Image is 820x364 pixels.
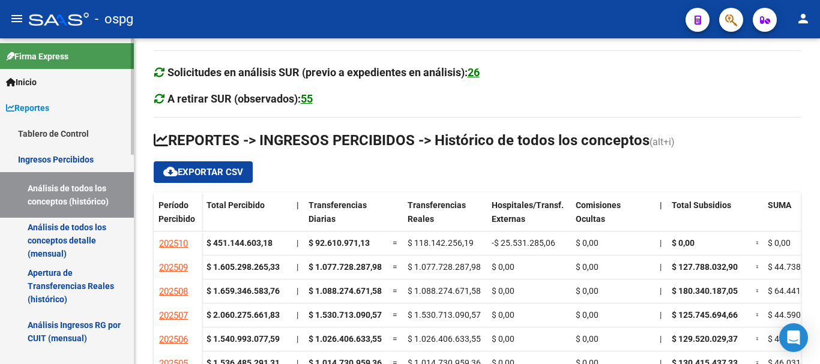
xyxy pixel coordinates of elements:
span: $ 0,00 [576,310,598,320]
span: $ 1.077.728.287,98 [309,262,382,272]
span: 202509 [159,262,188,273]
datatable-header-cell: | [292,192,304,243]
button: Exportar CSV [154,161,253,183]
span: 202510 [159,238,188,249]
span: $ 1.077.728.287,98 [408,262,481,272]
span: = [393,238,397,248]
span: | [297,262,298,272]
span: $ 0,00 [768,238,791,248]
span: = [756,238,761,248]
span: $ 0,00 [576,262,598,272]
datatable-header-cell: Total Percibido [202,192,292,243]
datatable-header-cell: | [655,192,667,243]
span: Exportar CSV [163,167,243,178]
datatable-header-cell: Comisiones Ocultas [571,192,655,243]
span: $ 180.340.187,05 [672,286,738,296]
span: Inicio [6,76,37,89]
span: | [297,334,298,344]
span: | [660,200,662,210]
span: $ 92.610.971,13 [309,238,370,248]
span: $ 1.026.406.633,55 [309,334,382,344]
span: $ 0,00 [492,286,514,296]
div: 55 [301,91,313,107]
datatable-header-cell: Hospitales/Transf. Externas [487,192,571,243]
span: = [756,334,761,344]
span: Reportes [6,101,49,115]
span: 202508 [159,286,188,297]
span: REPORTES -> INGRESOS PERCIBIDOS -> Histórico de todos los conceptos [154,132,650,149]
span: $ 0,00 [576,238,598,248]
span: $ 0,00 [492,334,514,344]
span: = [393,310,397,320]
span: Comisiones Ocultas [576,200,621,224]
span: $ 0,00 [492,310,514,320]
datatable-header-cell: Transferencias Diarias [304,192,388,243]
strong: $ 451.144.603,18 [207,238,273,248]
strong: $ 2.060.275.661,83 [207,310,280,320]
span: | [297,200,299,210]
span: - ospg [95,6,133,32]
div: Open Intercom Messenger [779,323,808,352]
span: $ 0,00 [576,334,598,344]
span: Transferencias Diarias [309,200,367,224]
datatable-header-cell: Total Subsidios [667,192,751,243]
span: $ 0,00 [672,238,695,248]
span: $ 1.088.274.671,58 [408,286,481,296]
span: = [756,262,761,272]
span: $ 0,00 [492,262,514,272]
span: (alt+i) [650,136,675,148]
span: | [297,238,298,248]
span: $ 1.026.406.633,55 [408,334,481,344]
span: | [660,334,662,344]
span: Total Percibido [207,200,265,210]
strong: $ 1.659.346.583,76 [207,286,280,296]
strong: $ 1.605.298.265,33 [207,262,280,272]
strong: $ 1.540.993.077,59 [207,334,280,344]
span: 202507 [159,310,188,321]
span: = [756,310,761,320]
span: Hospitales/Transf. Externas [492,200,564,224]
span: = [393,334,397,344]
div: 26 [468,64,480,81]
span: Total Subsidios [672,200,731,210]
span: = [393,262,397,272]
datatable-header-cell: Transferencias Reales [403,192,487,243]
datatable-header-cell: Período Percibido [154,192,202,243]
strong: A retirar SUR (observados): [167,92,313,105]
span: Período Percibido [158,200,195,224]
span: SUMA [768,200,791,210]
mat-icon: menu [10,11,24,26]
span: | [660,262,662,272]
span: $ 1.530.713.090,57 [309,310,382,320]
span: -$ 25.531.285,06 [492,238,555,248]
span: $ 0,00 [576,286,598,296]
strong: Solicitudes en análisis SUR (previo a expedientes en análisis): [167,66,480,79]
mat-icon: person [796,11,810,26]
span: $ 125.745.694,66 [672,310,738,320]
span: $ 1.530.713.090,57 [408,310,481,320]
span: $ 1.088.274.671,58 [309,286,382,296]
span: Firma Express [6,50,68,63]
mat-icon: cloud_download [163,164,178,179]
span: 202506 [159,334,188,345]
span: | [660,286,662,296]
span: | [660,238,662,248]
span: Transferencias Reales [408,200,466,224]
span: = [756,286,761,296]
span: $ 127.788.032,90 [672,262,738,272]
span: | [297,286,298,296]
span: $ 129.520.029,37 [672,334,738,344]
span: = [393,286,397,296]
span: | [660,310,662,320]
span: $ 118.142.256,19 [408,238,474,248]
span: | [297,310,298,320]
